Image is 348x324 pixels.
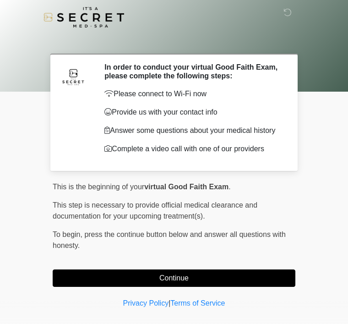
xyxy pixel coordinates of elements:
span: press the continue button below and answer all questions with honesty. [53,231,286,249]
span: . [228,183,230,191]
span: To begin, [53,231,84,238]
img: It's A Secret Med Spa Logo [43,7,124,27]
img: Agent Avatar [60,63,87,90]
p: Answer some questions about your medical history [104,125,282,136]
h1: ‎ ‎ [46,33,302,50]
h2: In order to conduct your virtual Good Faith Exam, please complete the following steps: [104,63,282,80]
p: Please connect to Wi-Fi now [104,88,282,99]
a: Privacy Policy [123,299,169,307]
p: Complete a video call with one of our providers [104,143,282,154]
p: Provide us with your contact info [104,107,282,118]
a: | [169,299,170,307]
span: This step is necessary to provide official medical clearance and documentation for your upcoming ... [53,201,257,220]
span: This is the beginning of your [53,183,144,191]
a: Terms of Service [170,299,225,307]
strong: virtual Good Faith Exam [144,183,228,191]
button: Continue [53,269,295,287]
